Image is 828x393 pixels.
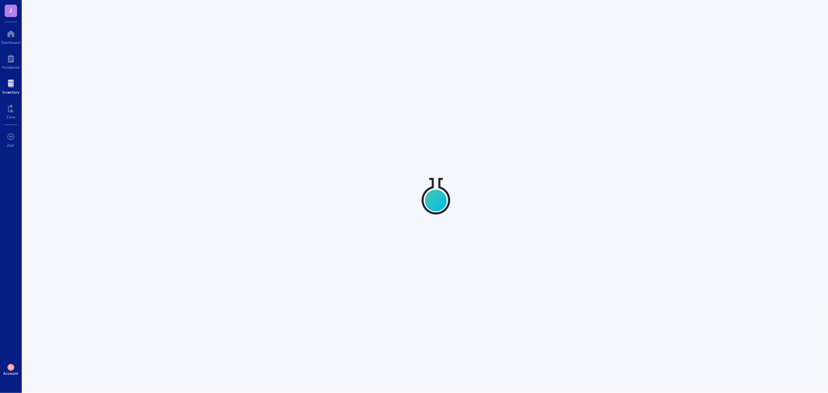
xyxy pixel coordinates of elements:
[10,5,12,15] span: J
[2,90,19,94] div: Inventory
[2,77,19,94] a: Inventory
[7,102,15,119] a: Core
[1,28,21,45] a: Dashboard
[2,65,20,70] div: Notebook
[1,40,21,45] div: Dashboard
[2,52,20,70] a: Notebook
[3,371,19,376] div: Account
[9,365,13,369] span: QJ
[7,115,15,119] div: Core
[7,143,15,148] div: Add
